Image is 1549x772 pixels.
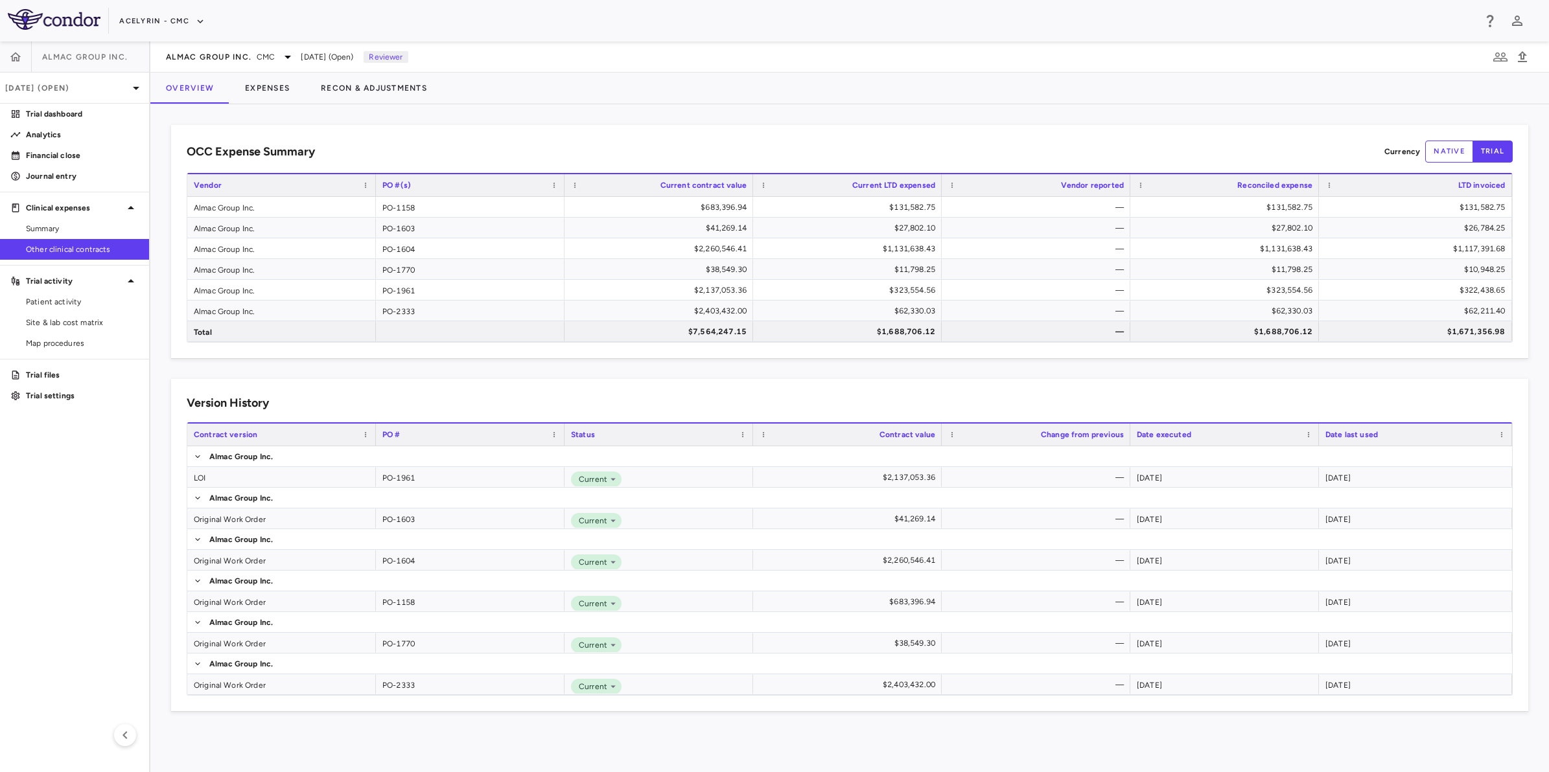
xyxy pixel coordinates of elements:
[953,508,1124,529] div: —
[187,591,376,611] div: Original Work Order
[26,108,139,120] p: Trial dashboard
[187,467,376,487] div: LOI
[1331,280,1506,301] div: $322,438.65
[209,658,273,670] p: Almac Group Inc.
[26,317,139,328] span: Site & lab cost matrix
[765,508,935,529] div: $41,269.14
[42,52,128,62] span: Almac Group Inc.
[1237,181,1312,190] span: Reconciled expense
[765,321,935,342] div: $1,688,706.12
[166,52,251,62] span: Almac Group Inc.
[1319,633,1512,653] div: [DATE]
[1041,430,1124,439] span: Change from previous
[765,674,935,695] div: $2,403,432.00
[953,591,1124,612] div: —
[376,280,565,300] div: PO-1961
[660,181,747,190] span: Current contract value
[1331,238,1506,259] div: $1,117,391.68
[1130,674,1319,694] div: [DATE]
[257,51,275,63] span: CMC
[1142,321,1312,342] div: $1,688,706.12
[376,633,565,653] div: PO-1770
[879,430,935,439] span: Contract value
[187,633,376,653] div: Original Work Order
[26,150,139,161] p: Financial close
[194,181,222,190] span: Vendor
[26,369,139,381] p: Trial files
[382,181,411,190] span: PO #(s)
[765,550,935,571] div: $2,260,546.41
[574,598,607,609] span: Current
[187,550,376,570] div: Original Work Order
[209,451,273,462] p: Almac Group Inc.
[953,550,1124,571] div: —
[194,430,257,439] span: Contract version
[376,301,565,321] div: PO-2333
[765,280,935,301] div: $323,554.56
[5,82,128,94] p: [DATE] (Open)
[1061,181,1124,190] span: Vendor reported
[1384,146,1420,157] p: Currency
[376,550,565,570] div: PO-1604
[1319,467,1512,487] div: [DATE]
[1331,301,1506,321] div: $62,211.40
[953,301,1124,321] div: —
[8,9,100,30] img: logo-full-SnFGN8VE.png
[953,280,1124,301] div: —
[376,259,565,279] div: PO-1770
[1130,591,1319,611] div: [DATE]
[376,238,565,258] div: PO-1604
[765,633,935,653] div: $38,549.30
[576,280,747,301] div: $2,137,053.36
[364,51,408,63] p: Reviewer
[1142,197,1312,218] div: $131,582.75
[576,301,747,321] div: $2,403,432.00
[1473,141,1513,163] button: trial
[26,202,123,214] p: Clinical expenses
[953,674,1124,695] div: —
[26,244,139,255] span: Other clinical contracts
[953,238,1124,259] div: —
[187,218,376,238] div: Almac Group Inc.
[26,296,139,308] span: Patient activity
[953,467,1124,488] div: —
[187,321,376,341] div: Total
[26,129,139,141] p: Analytics
[376,591,565,611] div: PO-1158
[26,275,123,287] p: Trial activity
[376,508,565,528] div: PO-1603
[150,73,229,104] button: Overview
[1142,218,1312,238] div: $27,802.10
[301,51,353,63] span: [DATE] (Open)
[576,238,747,259] div: $2,260,546.41
[187,143,315,161] h6: OCC Expense Summary
[1319,674,1512,694] div: [DATE]
[26,170,139,182] p: Journal entry
[187,394,269,412] h6: Version History
[376,218,565,238] div: PO-1603
[209,534,273,545] p: Almac Group Inc.
[1319,591,1512,611] div: [DATE]
[1331,218,1506,238] div: $26,784.25
[1331,321,1506,342] div: $1,671,356.98
[765,218,935,238] div: $27,802.10
[765,467,935,488] div: $2,137,053.36
[765,301,935,321] div: $62,330.03
[574,556,607,568] span: Current
[953,633,1124,653] div: —
[26,337,139,349] span: Map procedures
[187,238,376,258] div: Almac Group Inc.
[953,259,1124,280] div: —
[1142,238,1312,259] div: $1,131,638.43
[376,674,565,694] div: PO-2333
[187,280,376,300] div: Almac Group Inc.
[1142,301,1312,321] div: $62,330.03
[1142,259,1312,280] div: $11,798.25
[209,492,273,504] p: Almac Group Inc.
[574,639,607,651] span: Current
[1331,259,1506,280] div: $10,948.25
[1319,508,1512,528] div: [DATE]
[1130,508,1319,528] div: [DATE]
[376,467,565,487] div: PO-1961
[953,197,1124,218] div: —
